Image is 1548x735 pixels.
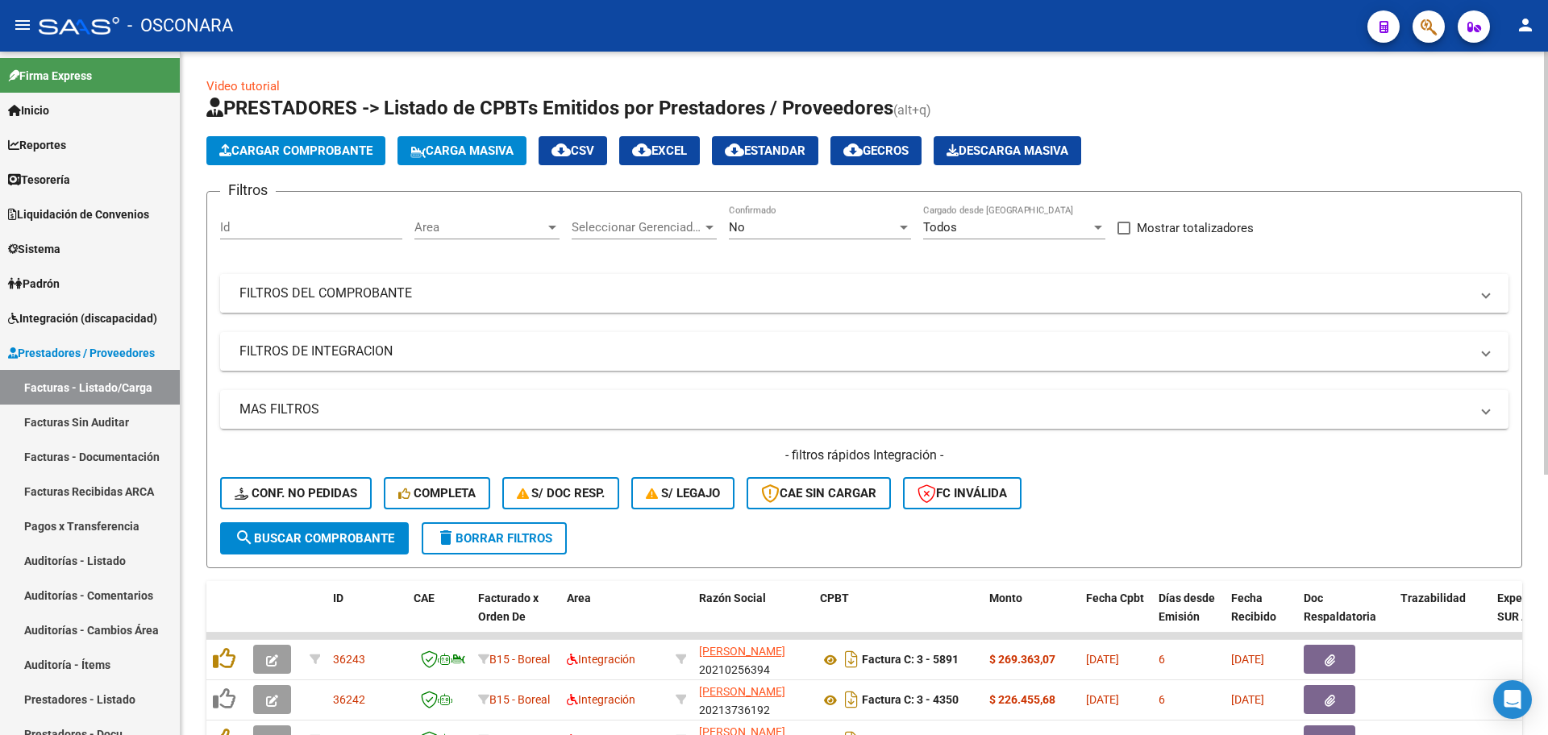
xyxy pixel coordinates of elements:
button: EXCEL [619,136,700,165]
span: No [729,220,745,235]
span: Doc Respaldatoria [1304,592,1376,623]
strong: Factura C: 3 - 4350 [862,694,959,707]
datatable-header-cell: CAE [407,581,472,652]
span: Fecha Cpbt [1086,592,1144,604]
span: 6 [1159,653,1165,666]
span: PRESTADORES -> Listado de CPBTs Emitidos por Prestadores / Proveedores [206,97,893,119]
mat-icon: cloud_download [725,140,744,160]
span: [DATE] [1231,653,1264,666]
span: Prestadores / Proveedores [8,344,155,362]
span: Mostrar totalizadores [1137,218,1254,238]
span: Completa [398,486,476,500]
span: Cargar Comprobante [219,143,372,158]
strong: $ 269.363,07 [989,653,1055,666]
datatable-header-cell: Facturado x Orden De [472,581,560,652]
datatable-header-cell: Fecha Recibido [1225,581,1297,652]
span: Estandar [725,143,805,158]
mat-icon: search [235,528,254,547]
span: CAE [414,592,435,604]
mat-icon: cloud_download [843,140,863,160]
span: EXCEL [632,143,687,158]
span: Integración [567,653,635,666]
mat-expansion-panel-header: FILTROS DE INTEGRACION [220,332,1508,371]
div: 20213736192 [699,683,807,716]
span: [DATE] [1231,693,1264,706]
i: Descargar documento [841,687,862,712]
button: Descarga Masiva [934,136,1081,165]
button: CSV [539,136,607,165]
mat-icon: delete [436,528,456,547]
span: Gecros [843,143,909,158]
mat-panel-title: FILTROS DEL COMPROBANTE [239,284,1470,302]
datatable-header-cell: Fecha Cpbt [1080,581,1152,652]
span: Conf. no pedidas [235,486,357,500]
span: Area [414,220,545,235]
mat-icon: menu [13,15,32,35]
span: (alt+q) [893,102,931,118]
span: Sistema [8,240,60,258]
span: Integración (discapacidad) [8,309,157,327]
span: [PERSON_NAME] [699,645,785,658]
span: Buscar Comprobante [235,531,394,546]
span: ID [333,592,343,604]
span: Borrar Filtros [436,531,552,546]
button: CAE SIN CARGAR [747,477,891,509]
span: S/ legajo [646,486,720,500]
datatable-header-cell: ID [327,581,407,652]
button: Gecros [830,136,922,165]
mat-icon: cloud_download [632,140,651,160]
span: 36243 [333,653,365,666]
span: B15 - Boreal [489,653,550,666]
span: [DATE] [1086,693,1119,706]
span: Tesorería [8,171,70,189]
span: Liquidación de Convenios [8,206,149,223]
mat-expansion-panel-header: FILTROS DEL COMPROBANTE [220,274,1508,313]
span: Días desde Emisión [1159,592,1215,623]
span: CAE SIN CARGAR [761,486,876,500]
app-download-masive: Descarga masiva de comprobantes (adjuntos) [934,136,1081,165]
button: S/ Doc Resp. [502,477,620,509]
span: Inicio [8,102,49,119]
span: B15 - Boreal [489,693,550,706]
button: S/ legajo [631,477,734,509]
span: Firma Express [8,67,92,85]
span: Trazabilidad [1400,592,1466,604]
span: Descarga Masiva [947,143,1068,158]
button: Buscar Comprobante [220,522,409,554]
span: Razón Social [699,592,766,604]
span: Monto [989,592,1022,604]
datatable-header-cell: Trazabilidad [1394,581,1491,652]
span: FC Inválida [918,486,1007,500]
datatable-header-cell: Area [560,581,669,652]
span: Todos [923,220,957,235]
span: Seleccionar Gerenciador [572,220,702,235]
h3: Filtros [220,179,276,201]
div: 20210256394 [699,642,807,676]
span: CSV [551,143,594,158]
mat-panel-title: MAS FILTROS [239,401,1470,418]
datatable-header-cell: Doc Respaldatoria [1297,581,1394,652]
strong: Factura C: 3 - 5891 [862,654,959,666]
span: 36242 [333,693,365,706]
button: Conf. no pedidas [220,477,372,509]
span: Area [567,592,591,604]
span: - OSCONARA [127,8,233,44]
span: Fecha Recibido [1231,592,1276,623]
i: Descargar documento [841,646,862,672]
strong: $ 226.455,68 [989,693,1055,706]
span: Padrón [8,275,60,293]
button: Borrar Filtros [422,522,567,554]
div: Open Intercom Messenger [1493,680,1532,719]
button: FC Inválida [903,477,1022,509]
button: Completa [384,477,490,509]
button: Carga Masiva [397,136,526,165]
mat-icon: person [1516,15,1535,35]
button: Cargar Comprobante [206,136,385,165]
span: [PERSON_NAME] [699,685,785,698]
mat-icon: cloud_download [551,140,571,160]
span: 6 [1159,693,1165,706]
span: CPBT [820,592,849,604]
span: [DATE] [1086,653,1119,666]
mat-panel-title: FILTROS DE INTEGRACION [239,343,1470,360]
datatable-header-cell: Monto [983,581,1080,652]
